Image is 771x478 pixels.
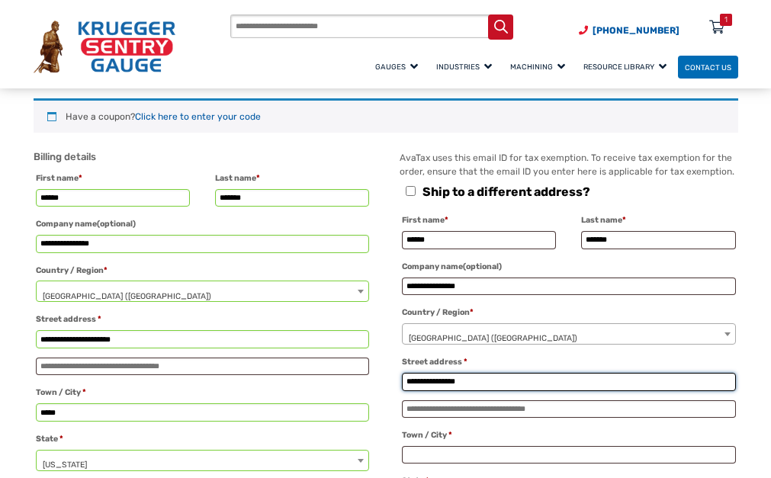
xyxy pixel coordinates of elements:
[36,431,370,447] label: State
[36,311,370,327] label: Street address
[593,25,679,36] span: [PHONE_NUMBER]
[581,212,735,228] label: Last name
[685,63,731,71] span: Contact Us
[402,258,736,274] label: Company name
[402,427,736,443] label: Town / City
[135,111,261,122] a: Enter your coupon code
[402,304,736,320] label: Country / Region
[510,63,565,71] span: Machining
[403,324,735,354] span: United States (US)
[579,24,679,37] a: Phone Number (920) 434-8860
[724,14,728,26] div: 1
[406,186,416,196] input: Ship to a different address?
[577,53,678,80] a: Resource Library
[368,53,429,80] a: Gauges
[463,261,502,271] span: (optional)
[34,151,372,163] h3: Billing details
[429,53,503,80] a: Industries
[503,53,577,80] a: Machining
[36,216,370,232] label: Company name
[36,281,370,302] span: Country / Region
[34,21,175,73] img: Krueger Sentry Gauge
[402,212,556,228] label: First name
[402,354,736,370] label: Street address
[37,281,369,311] span: United States (US)
[583,63,667,71] span: Resource Library
[215,170,369,186] label: Last name
[36,170,190,186] label: First name
[402,323,736,345] span: Country / Region
[36,262,370,278] label: Country / Region
[436,63,492,71] span: Industries
[97,219,136,229] span: (optional)
[34,98,738,133] div: Have a coupon?
[375,63,418,71] span: Gauges
[36,450,370,471] span: State
[36,384,370,400] label: Town / City
[422,184,590,199] span: Ship to a different address?
[678,56,738,79] a: Contact Us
